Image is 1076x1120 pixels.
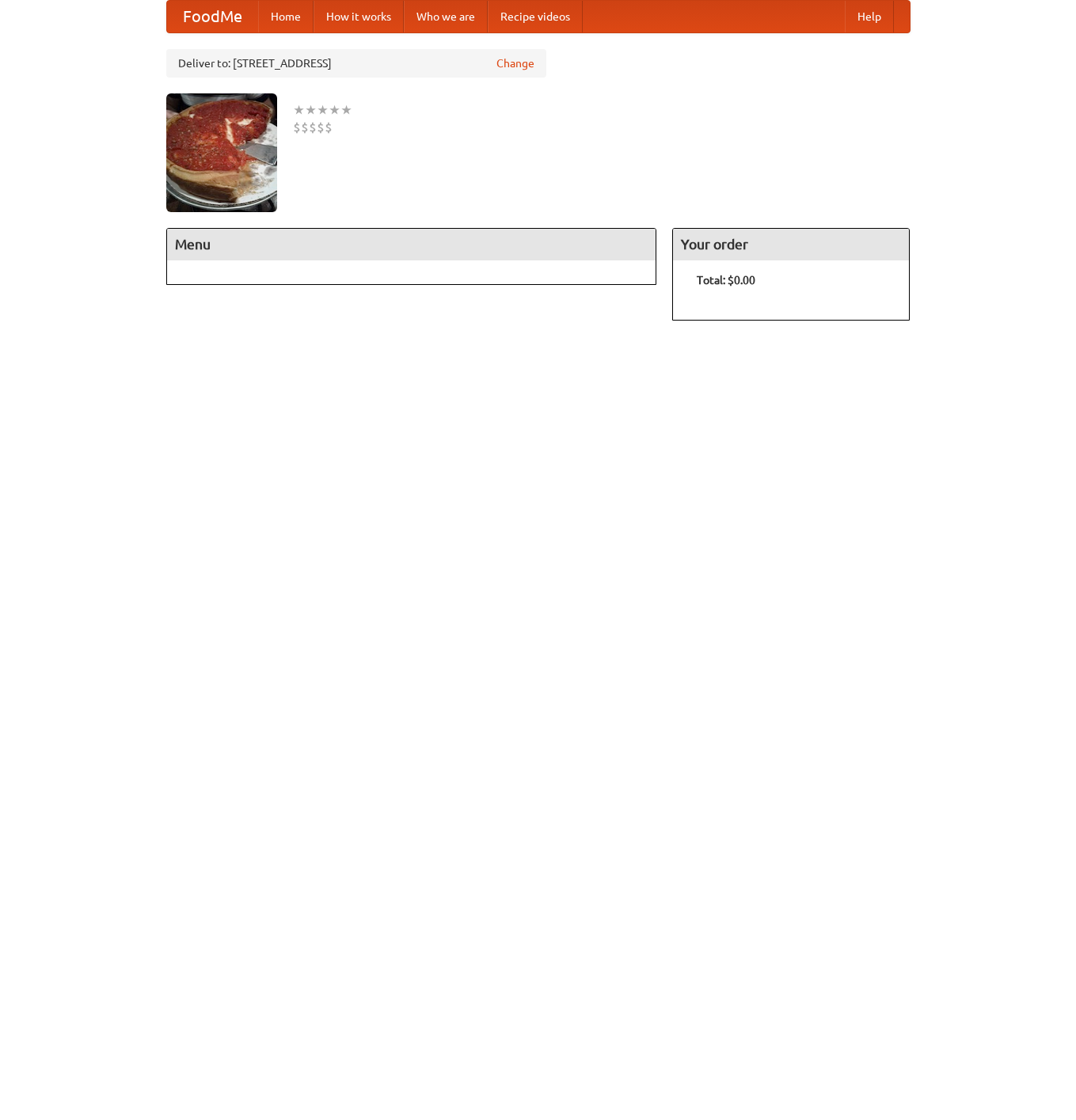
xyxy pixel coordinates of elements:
a: FoodMe [167,1,258,32]
a: How it works [314,1,404,32]
b: Total: $0.00 [697,274,755,287]
li: $ [317,119,325,136]
h4: Menu [167,229,656,260]
li: $ [309,119,317,136]
li: $ [293,119,301,136]
a: Home [258,1,314,32]
li: ★ [329,101,340,119]
a: Who we are [404,1,488,32]
img: angular.jpg [166,93,277,212]
li: ★ [340,101,352,119]
li: ★ [305,101,317,119]
div: Deliver to: [STREET_ADDRESS] [166,49,546,78]
h4: Your order [673,229,909,260]
a: Help [845,1,894,32]
li: ★ [293,101,305,119]
a: Change [496,55,534,71]
li: ★ [317,101,329,119]
li: $ [325,119,333,136]
li: $ [301,119,309,136]
a: Recipe videos [488,1,583,32]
